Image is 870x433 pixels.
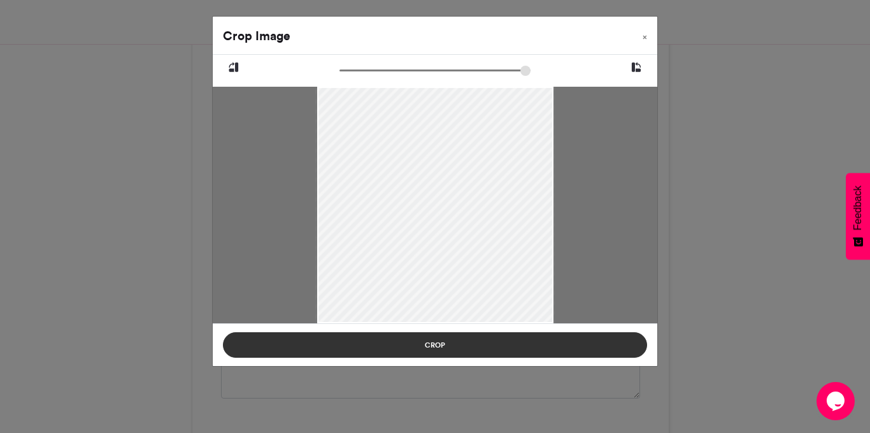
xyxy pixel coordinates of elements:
h4: Crop Image [223,27,290,45]
iframe: chat widget [817,382,857,420]
button: Crop [223,332,647,358]
button: Close [632,17,657,52]
button: Feedback - Show survey [846,173,870,260]
span: × [643,33,647,41]
span: Feedback [852,186,864,230]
